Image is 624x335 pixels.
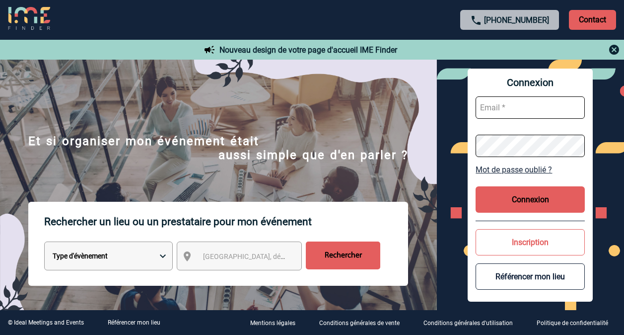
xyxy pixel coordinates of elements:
[470,14,482,26] img: call-24-px.png
[529,318,624,328] a: Politique de confidentialité
[476,77,585,88] span: Connexion
[416,318,529,328] a: Conditions générales d'utilisation
[569,10,616,30] p: Contact
[108,319,160,326] a: Référencer mon lieu
[476,165,585,174] a: Mot de passe oublié ?
[319,320,400,327] p: Conditions générales de vente
[44,202,408,242] p: Rechercher un lieu ou un prestataire pour mon événement
[484,15,549,25] a: [PHONE_NUMBER]
[476,229,585,255] button: Inscription
[476,263,585,290] button: Référencer mon lieu
[476,186,585,213] button: Connexion
[311,318,416,328] a: Conditions générales de vente
[476,96,585,119] input: Email *
[203,252,341,260] span: [GEOGRAPHIC_DATA], département, région...
[242,318,311,328] a: Mentions légales
[250,320,295,327] p: Mentions légales
[423,320,513,327] p: Conditions générales d'utilisation
[537,320,608,327] p: Politique de confidentialité
[8,319,84,326] div: © Ideal Meetings and Events
[306,242,380,269] input: Rechercher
